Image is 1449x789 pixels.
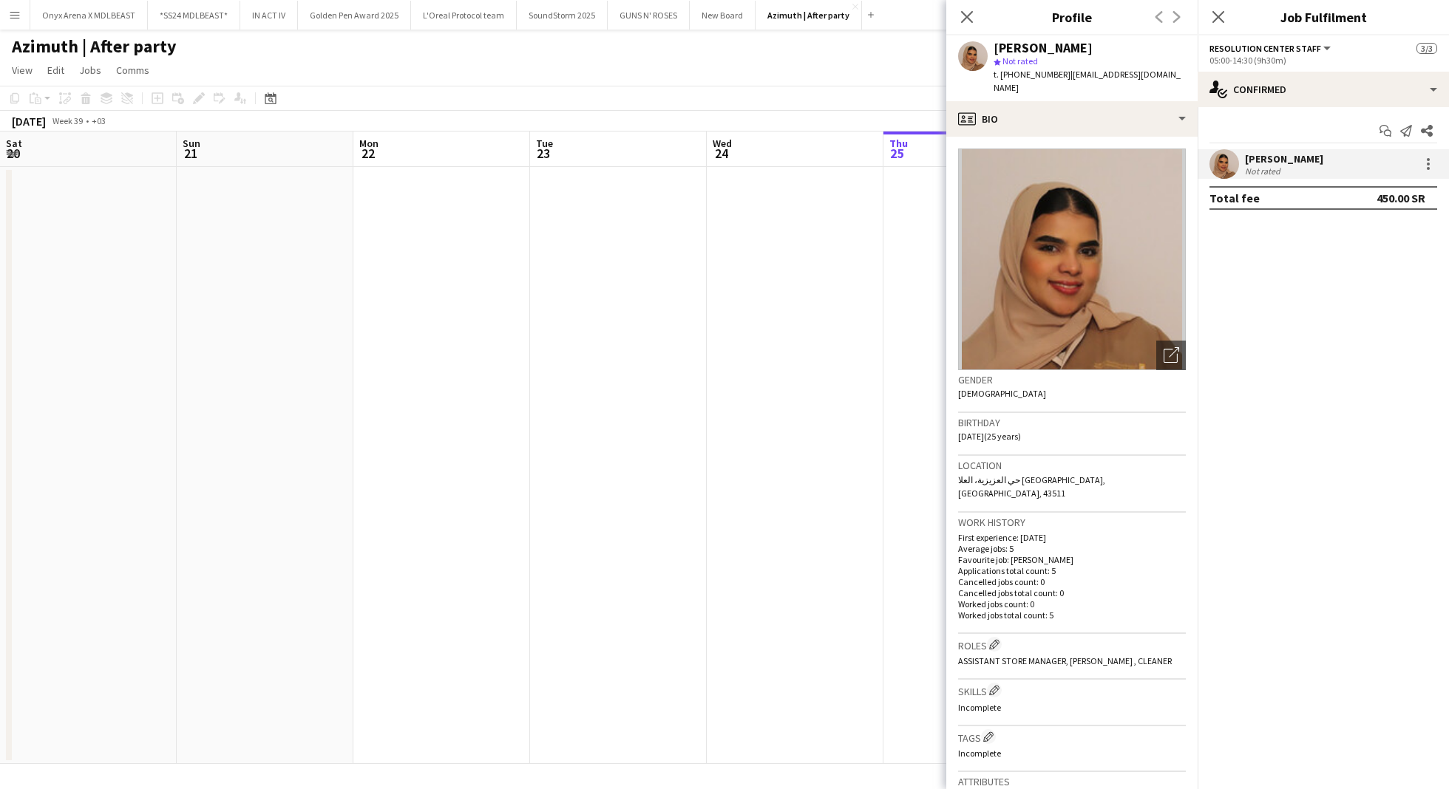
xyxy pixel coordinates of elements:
h3: Attributes [958,775,1186,788]
span: 24 [710,145,732,162]
span: [DATE] (25 years) [958,431,1021,442]
button: SoundStorm 2025 [517,1,608,30]
h3: Profile [946,7,1198,27]
span: Not rated [1002,55,1038,66]
h3: Job Fulfilment [1198,7,1449,27]
p: Average jobs: 5 [958,543,1186,554]
div: Confirmed [1198,72,1449,107]
p: First experience: [DATE] [958,532,1186,543]
p: Favourite job: [PERSON_NAME] [958,554,1186,565]
h3: Location [958,459,1186,472]
span: ASSISTANT STORE MANAGER, [PERSON_NAME] , CLEANER [958,655,1172,666]
a: Comms [110,61,155,80]
div: Total fee [1209,191,1260,205]
span: t. [PHONE_NUMBER] [994,69,1070,80]
button: GUNS N' ROSES [608,1,690,30]
button: Azimuth | After party [756,1,862,30]
h3: Roles [958,637,1186,652]
img: Crew avatar or photo [958,148,1186,370]
div: [PERSON_NAME] [994,41,1093,55]
a: View [6,61,38,80]
div: [DATE] [12,114,46,129]
a: Edit [41,61,70,80]
h1: Azimuth | After party [12,35,177,58]
h3: Tags [958,729,1186,745]
p: Worked jobs count: 0 [958,598,1186,609]
button: Onyx Arena X MDLBEAST [30,1,148,30]
span: 20 [4,145,22,162]
h3: Skills [958,683,1186,698]
span: View [12,64,33,77]
h3: Birthday [958,416,1186,429]
span: Edit [47,64,64,77]
button: *SS24 MDLBEAST* [148,1,240,30]
button: New Board [690,1,756,30]
span: Tue [536,137,553,150]
span: Wed [713,137,732,150]
h3: Work history [958,516,1186,529]
p: Cancelled jobs count: 0 [958,576,1186,587]
p: Applications total count: 5 [958,565,1186,576]
span: Comms [116,64,149,77]
button: Resolution Center Staff [1209,43,1333,54]
h3: Gender [958,373,1186,386]
span: 22 [357,145,379,162]
span: Jobs [79,64,101,77]
span: 23 [534,145,553,162]
div: [PERSON_NAME] [1245,152,1323,165]
p: Incomplete [958,702,1186,713]
span: Sat [6,137,22,150]
span: Resolution Center Staff [1209,43,1321,54]
span: Week 39 [49,115,86,126]
span: 3/3 [1416,43,1437,54]
div: 05:00-14:30 (9h30m) [1209,55,1437,66]
p: Incomplete [958,748,1186,759]
p: Cancelled jobs total count: 0 [958,587,1186,598]
span: [DEMOGRAPHIC_DATA] [958,388,1046,399]
div: Bio [946,101,1198,137]
span: 21 [180,145,200,162]
span: Mon [359,137,379,150]
button: L'Oreal Protocol team [411,1,517,30]
span: 25 [887,145,908,162]
button: Golden Pen Award 2025 [298,1,411,30]
p: Worked jobs total count: 5 [958,609,1186,621]
button: IN ACT IV [240,1,298,30]
div: Not rated [1245,165,1283,177]
a: Jobs [73,61,107,80]
div: Open photos pop-in [1156,341,1186,370]
span: Thu [889,137,908,150]
div: 450.00 SR [1377,191,1425,205]
span: Sun [183,137,200,150]
span: | [EMAIL_ADDRESS][DOMAIN_NAME] [994,69,1181,93]
span: حي العزيزية، العلا [GEOGRAPHIC_DATA], [GEOGRAPHIC_DATA], 43511 [958,474,1105,499]
div: +03 [92,115,106,126]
